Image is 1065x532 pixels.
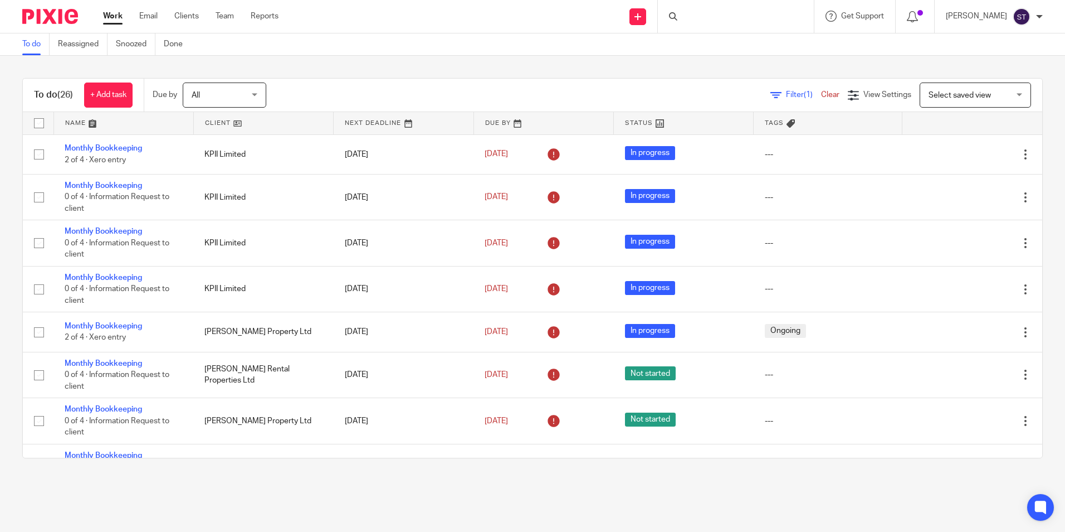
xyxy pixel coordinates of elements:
[153,89,177,100] p: Due by
[65,144,142,152] a: Monthly Bookkeeping
[103,11,123,22] a: Work
[625,146,675,160] span: In progress
[485,193,508,201] span: [DATE]
[65,334,126,342] span: 2 of 4 · Xero entry
[334,134,473,174] td: [DATE]
[485,151,508,158] span: [DATE]
[765,120,784,126] span: Tags
[65,194,169,213] span: 0 of 4 · Information Request to client
[193,312,333,352] td: [PERSON_NAME] Property Ltd
[65,228,142,235] a: Monthly Bookkeeping
[841,12,884,20] span: Get Support
[22,33,50,55] a: To do
[251,11,279,22] a: Reports
[625,324,675,338] span: In progress
[65,285,169,304] span: 0 of 4 · Information Request to client
[334,444,473,490] td: [DATE]
[65,405,142,413] a: Monthly Bookkeeping
[58,33,108,55] a: Reassigned
[929,91,991,99] span: Select saved view
[765,415,891,427] div: ---
[765,283,891,294] div: ---
[334,266,473,312] td: [DATE]
[334,220,473,266] td: [DATE]
[786,91,821,99] span: Filter
[22,9,78,24] img: Pixie
[65,322,142,330] a: Monthly Bookkeeping
[625,281,675,295] span: In progress
[946,11,1007,22] p: [PERSON_NAME]
[65,417,169,437] span: 0 of 4 · Information Request to client
[192,91,200,99] span: All
[65,274,142,282] a: Monthly Bookkeeping
[193,134,333,174] td: KPII Limited
[765,369,891,380] div: ---
[334,398,473,444] td: [DATE]
[765,149,891,160] div: ---
[116,33,155,55] a: Snoozed
[65,239,169,259] span: 0 of 4 · Information Request to client
[193,266,333,312] td: KPII Limited
[57,90,73,99] span: (26)
[765,238,891,249] div: ---
[193,174,333,220] td: KPII Limited
[193,444,333,490] td: [PERSON_NAME] Property Ltd
[485,239,508,247] span: [DATE]
[65,156,126,164] span: 2 of 4 · Xero entry
[625,189,675,203] span: In progress
[485,371,508,379] span: [DATE]
[174,11,199,22] a: Clients
[625,366,676,380] span: Not started
[139,11,158,22] a: Email
[65,371,169,390] span: 0 of 4 · Information Request to client
[1013,8,1030,26] img: svg%3E
[485,285,508,293] span: [DATE]
[334,174,473,220] td: [DATE]
[65,182,142,190] a: Monthly Bookkeeping
[625,413,676,427] span: Not started
[485,417,508,425] span: [DATE]
[625,235,675,249] span: In progress
[765,324,806,338] span: Ongoing
[164,33,191,55] a: Done
[216,11,234,22] a: Team
[334,352,473,398] td: [DATE]
[765,192,891,203] div: ---
[65,452,142,460] a: Monthly Bookkeeping
[821,91,839,99] a: Clear
[34,89,73,101] h1: To do
[65,360,142,367] a: Monthly Bookkeeping
[193,398,333,444] td: [PERSON_NAME] Property Ltd
[804,91,813,99] span: (1)
[193,220,333,266] td: KPII Limited
[863,91,911,99] span: View Settings
[193,352,333,398] td: [PERSON_NAME] Rental Properties Ltd
[485,328,508,336] span: [DATE]
[334,312,473,352] td: [DATE]
[84,83,133,108] a: + Add task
